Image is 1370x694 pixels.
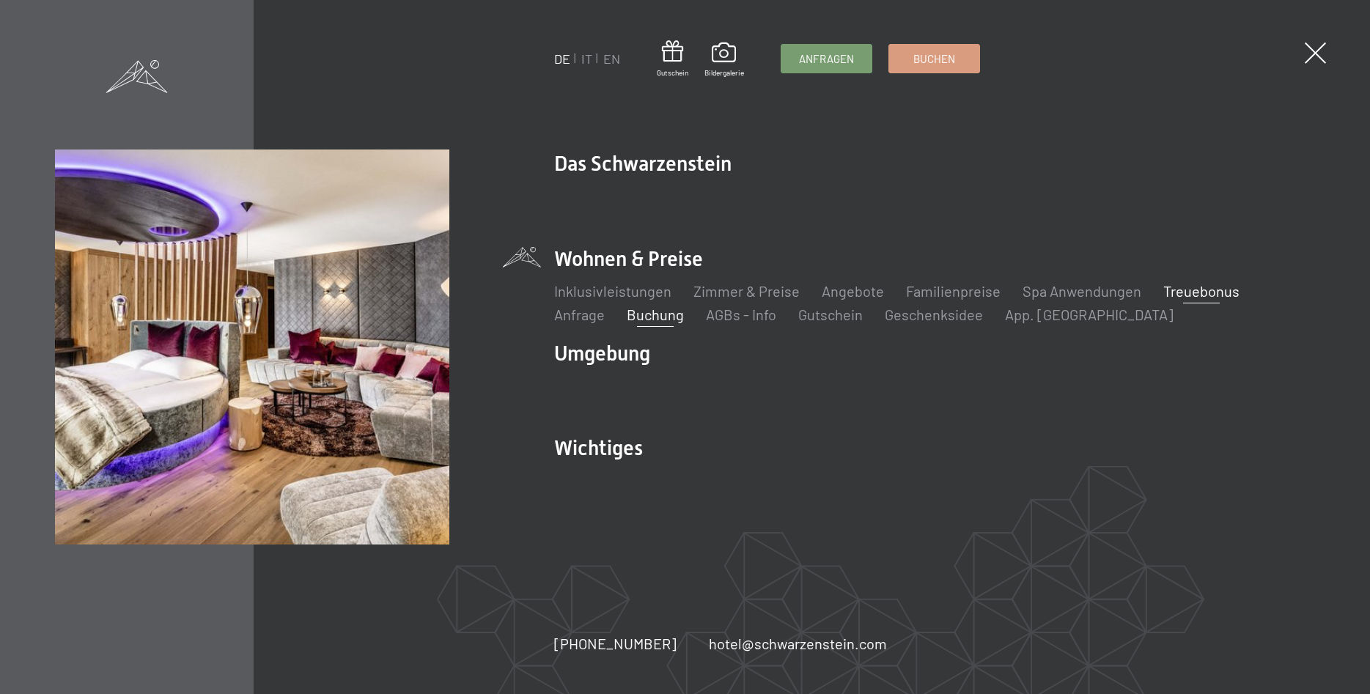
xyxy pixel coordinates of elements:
a: Inklusivleistungen [554,282,671,300]
a: Familienpreise [906,282,1001,300]
span: Buchen [913,51,955,67]
span: Bildergalerie [704,67,744,78]
span: [PHONE_NUMBER] [554,635,677,652]
span: Gutschein [657,67,688,78]
a: Zimmer & Preise [693,282,800,300]
a: Spa Anwendungen [1023,282,1141,300]
a: App. [GEOGRAPHIC_DATA] [1005,306,1174,323]
a: Treuebonus [1163,282,1240,300]
a: [PHONE_NUMBER] [554,633,677,654]
a: Angebote [822,282,884,300]
a: Gutschein [657,40,688,78]
a: DE [554,51,570,67]
a: IT [581,51,592,67]
span: Anfragen [799,51,854,67]
a: Buchen [889,45,979,73]
a: hotel@schwarzenstein.com [709,633,887,654]
a: Geschenksidee [885,306,983,323]
a: Bildergalerie [704,43,744,78]
a: EN [603,51,620,67]
a: Gutschein [798,306,863,323]
a: AGBs - Info [706,306,776,323]
a: Buchung [627,306,684,323]
a: Anfragen [781,45,872,73]
a: Anfrage [554,306,605,323]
